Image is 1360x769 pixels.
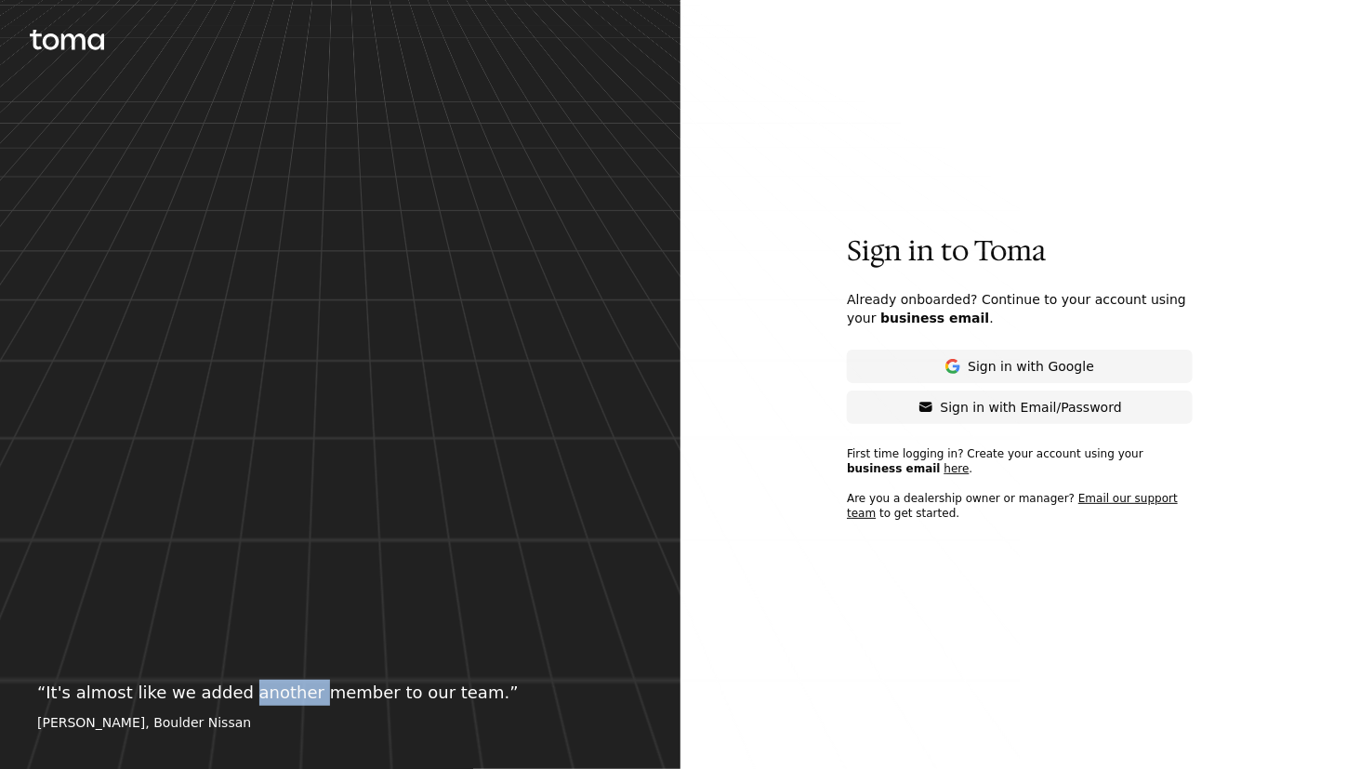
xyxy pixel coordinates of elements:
p: First time logging in? Create your account using your . Are you a dealership owner or manager? to... [847,446,1193,536]
p: Already onboarded? Continue to your account using your . [847,290,1193,327]
p: “ It's almost like we added another member to our team. ” [37,680,643,706]
p: Sign in to Toma [847,234,1193,268]
p: Sign in with Google [968,357,1094,376]
span: business email [880,311,989,325]
button: Sign in with Email/Password [847,391,1193,424]
a: Email our support team [847,492,1178,520]
button: Sign in with Google [847,350,1193,383]
footer: [PERSON_NAME], Boulder Nissan [37,713,643,732]
a: here [944,462,970,475]
p: Sign in with Email/Password [941,398,1122,417]
span: business email [847,462,941,475]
